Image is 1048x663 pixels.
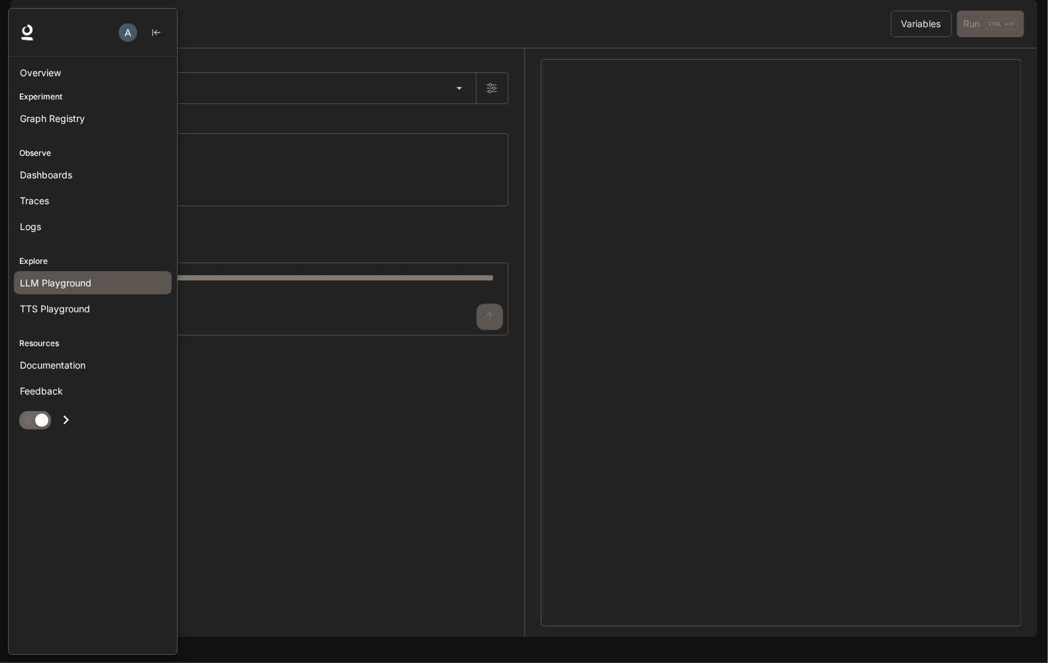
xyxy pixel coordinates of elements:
a: Documentation [14,353,172,377]
p: Observe [9,147,177,159]
img: User avatar [119,23,137,42]
p: Resources [9,337,177,349]
a: Feedback [14,379,172,402]
p: Explore [9,255,177,267]
span: Dashboards [20,168,72,182]
a: LLM Playground [14,271,172,294]
span: Graph Registry [20,111,85,125]
span: Logs [20,219,41,233]
a: TTS Playground [14,297,172,320]
span: LLM Playground [20,276,91,290]
div: Select Model [27,73,476,103]
span: Documentation [20,358,86,372]
a: Overview [14,61,172,84]
a: Logs [14,215,172,238]
span: Dark mode toggle [35,412,48,427]
a: Traces [14,189,172,212]
span: TTS Playground [20,302,90,316]
button: User avatar [115,19,141,46]
span: Traces [20,194,49,208]
span: Overview [20,66,61,80]
a: Graph Registry [14,107,172,130]
span: Feedback [20,384,63,398]
button: Open drawer [51,406,81,434]
button: Variables [891,11,952,37]
a: Dashboards [14,163,172,186]
p: Experiment [9,91,177,103]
